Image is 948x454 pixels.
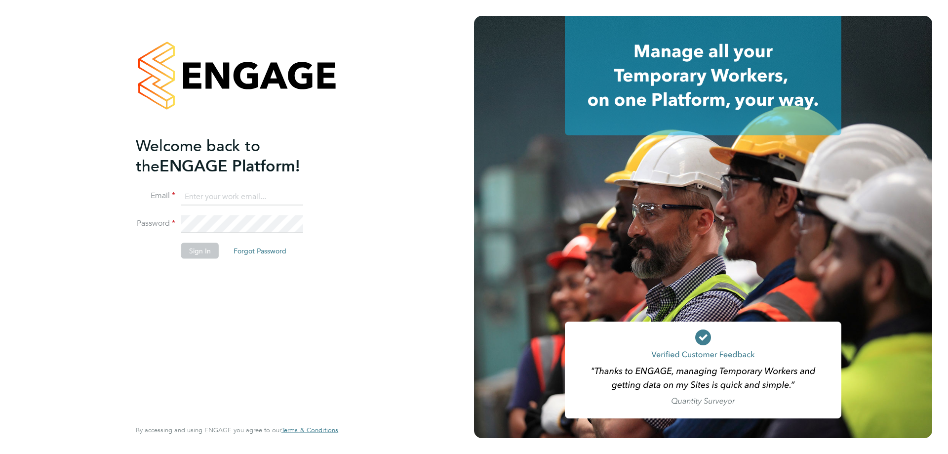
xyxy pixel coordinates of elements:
label: Password [136,218,175,229]
input: Enter your work email... [181,188,303,206]
label: Email [136,191,175,201]
span: Welcome back to the [136,136,260,175]
h2: ENGAGE Platform! [136,135,328,176]
span: By accessing and using ENGAGE you agree to our [136,426,338,434]
button: Sign In [181,243,219,259]
button: Forgot Password [226,243,294,259]
a: Terms & Conditions [281,426,338,434]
